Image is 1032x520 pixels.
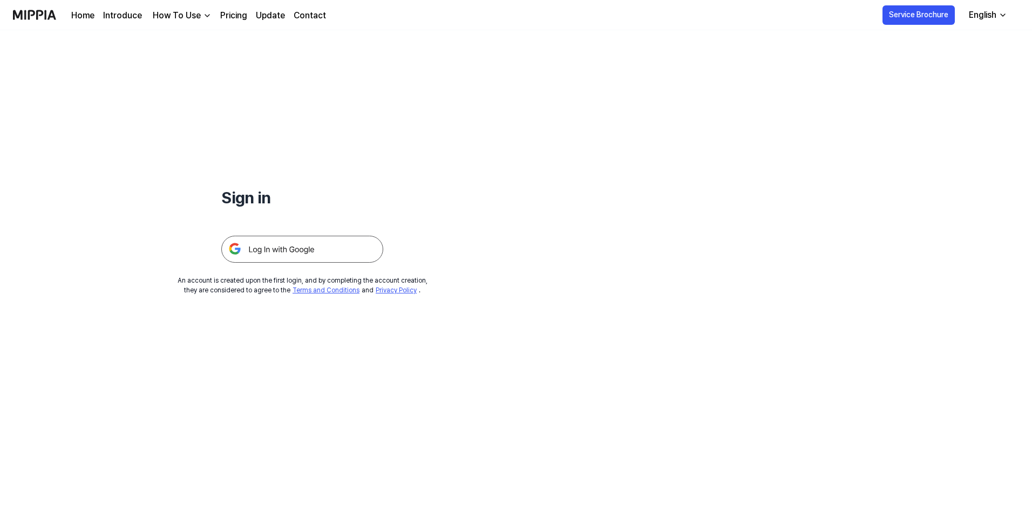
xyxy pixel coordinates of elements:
[151,9,203,22] div: How To Use
[178,276,427,295] div: An account is created upon the first login, and by completing the account creation, they are cons...
[220,9,247,22] a: Pricing
[103,9,142,22] a: Introduce
[294,9,326,22] a: Contact
[256,9,285,22] a: Update
[376,286,417,294] a: Privacy Policy
[203,11,212,20] img: down
[293,286,359,294] a: Terms and Conditions
[151,9,212,22] button: How To Use
[882,5,955,25] button: Service Brochure
[221,186,383,210] h1: Sign in
[221,236,383,263] img: 구글 로그인 버튼
[71,9,94,22] a: Home
[960,4,1014,26] button: English
[967,9,999,22] div: English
